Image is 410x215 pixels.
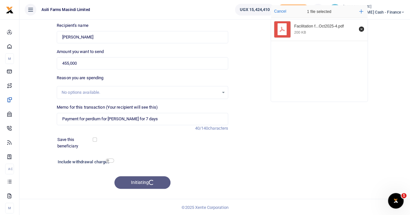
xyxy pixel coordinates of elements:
[294,30,306,35] div: 200 KB
[6,6,14,14] img: logo-small
[358,26,365,33] button: Remove file
[357,7,366,16] button: Add more files
[240,6,270,13] span: UGX 15,424,410
[57,113,228,125] input: Enter extra information
[277,5,310,15] span: Add money
[195,126,208,131] span: 40/140
[343,9,405,15] span: [PERSON_NAME] Cash - Finance
[6,7,14,12] a: logo-small logo-large logo-large
[329,4,341,16] img: profile-user
[57,57,228,70] input: UGX
[401,193,406,198] span: 1
[388,193,404,209] iframe: Intercom live chat
[5,53,14,64] li: M
[235,4,275,16] a: UGX 15,424,410
[294,24,355,29] div: Facilitation for Ronald Oct2025-4.pdf
[57,48,104,55] label: Amount you want to send
[208,126,228,131] span: characters
[39,7,93,13] span: Asili Farms Masindi Limited
[5,203,14,213] li: M
[57,31,228,43] input: Loading name...
[57,104,158,111] label: Memo for this transaction (Your recipient will see this)
[57,136,94,149] label: Save this beneficiary
[271,5,368,102] div: File Uploader
[329,4,405,16] a: profile-user [PERSON_NAME] [PERSON_NAME] Cash - Finance
[5,164,14,174] li: Ac
[292,5,347,18] div: 1 file selected
[57,22,88,29] label: Recipient's name
[57,75,103,81] label: Reason you are spending
[343,4,405,10] small: [PERSON_NAME]
[277,5,310,15] li: Toup your wallet
[58,159,111,165] h6: Include withdrawal charges
[232,4,277,16] li: Wallet ballance
[272,7,288,16] button: Cancel
[62,89,219,96] div: No options available.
